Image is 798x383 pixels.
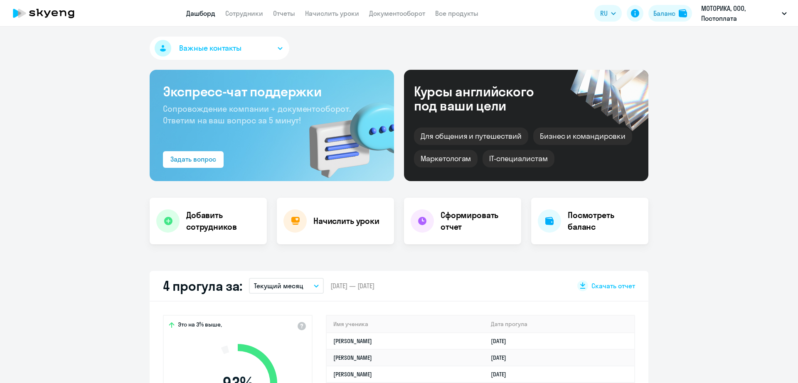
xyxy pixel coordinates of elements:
a: Начислить уроки [305,9,359,17]
a: Сотрудники [225,9,263,17]
a: [DATE] [491,371,513,378]
p: Текущий месяц [254,281,303,291]
div: Для общения и путешествий [414,128,528,145]
img: balance [679,9,687,17]
h4: Посмотреть баланс [568,209,642,233]
h4: Добавить сотрудников [186,209,260,233]
a: [PERSON_NAME] [333,354,372,361]
button: Важные контакты [150,37,289,60]
a: Дашборд [186,9,215,17]
div: Баланс [653,8,675,18]
button: Текущий месяц [249,278,324,294]
span: Это на 3% выше, [178,321,222,331]
th: Дата прогула [484,316,634,333]
a: Все продукты [435,9,478,17]
h3: Экспресс-чат поддержки [163,83,381,100]
button: Задать вопрос [163,151,224,168]
span: Скачать отчет [591,281,635,290]
div: Курсы английского под ваши цели [414,84,556,113]
span: Важные контакты [179,43,241,54]
p: МОТОРИКА, ООО, Постоплата [701,3,778,23]
a: Отчеты [273,9,295,17]
div: IT-специалистам [483,150,554,167]
a: [DATE] [491,354,513,361]
img: bg-img [297,88,394,181]
a: [PERSON_NAME] [333,371,372,378]
div: Маркетологам [414,150,478,167]
button: Балансbalance [648,5,692,22]
span: Сопровождение компании + документооборот. Ответим на ваш вопрос за 5 минут! [163,103,351,125]
h4: Начислить уроки [313,215,379,227]
span: [DATE] — [DATE] [330,281,374,290]
a: [DATE] [491,337,513,345]
button: RU [594,5,622,22]
a: [PERSON_NAME] [333,337,372,345]
button: МОТОРИКА, ООО, Постоплата [697,3,791,23]
h2: 4 прогула за: [163,277,242,294]
a: Документооборот [369,9,425,17]
th: Имя ученика [327,316,484,333]
div: Бизнес и командировки [533,128,632,145]
div: Задать вопрос [170,154,216,164]
h4: Сформировать отчет [441,209,515,233]
span: RU [600,8,608,18]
